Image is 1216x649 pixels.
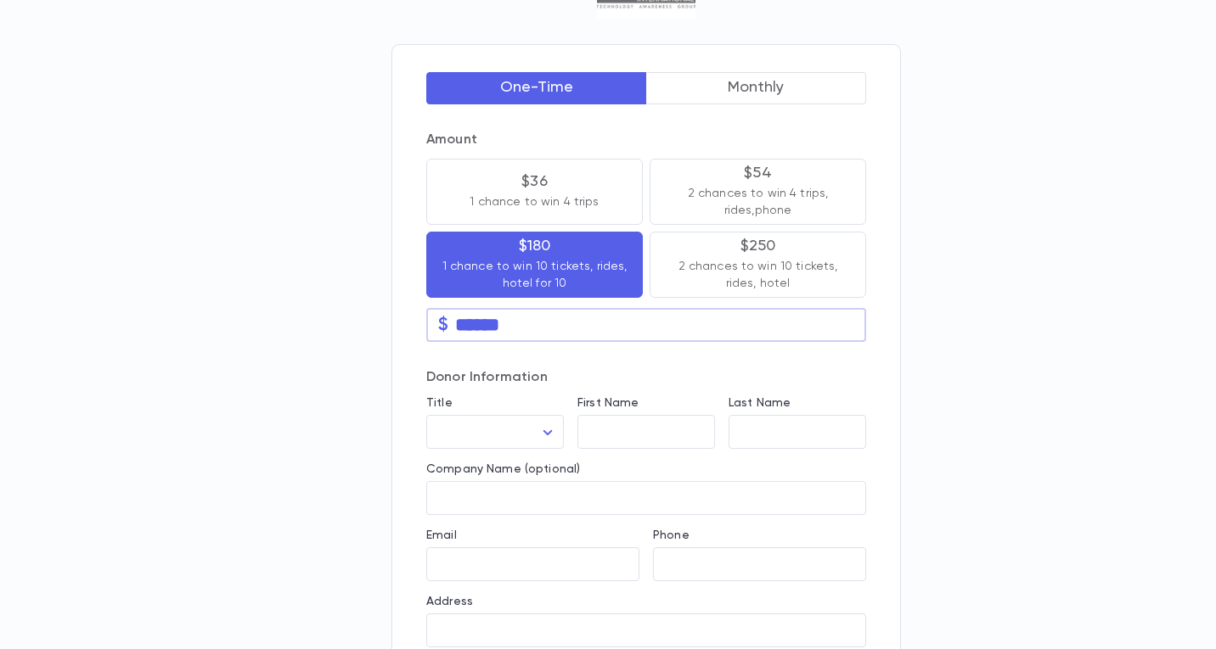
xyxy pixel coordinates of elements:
[729,396,791,410] label: Last Name
[426,529,457,542] label: Email
[426,232,643,298] button: $1801 chance to win 10 tickets, rides, hotel for 10
[740,238,776,255] p: $250
[470,193,599,210] p: 1 chance to win 4 trips
[664,185,852,219] p: 2 chances to win 4 trips, rides,phone
[521,173,548,190] p: $36
[426,396,453,410] label: Title
[577,396,639,410] label: First Name
[438,316,448,333] p: $
[664,258,852,292] p: 2 chances to win 10 tickets, rides, hotel
[426,369,866,386] p: Donor Information
[650,232,866,298] button: $2502 chances to win 10 tickets, rides, hotel
[744,165,772,182] p: $54
[426,462,580,476] label: Company Name (optional)
[519,238,551,255] p: $180
[426,595,473,608] label: Address
[650,159,866,225] button: $542 chances to win 4 trips, rides,phone
[653,529,690,542] label: Phone
[426,159,643,225] button: $361 chance to win 4 trips
[426,131,866,148] p: Amount
[646,72,867,104] button: Monthly
[426,72,647,104] button: One-Time
[441,258,628,292] p: 1 chance to win 10 tickets, rides, hotel for 10
[426,416,564,449] div: ​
